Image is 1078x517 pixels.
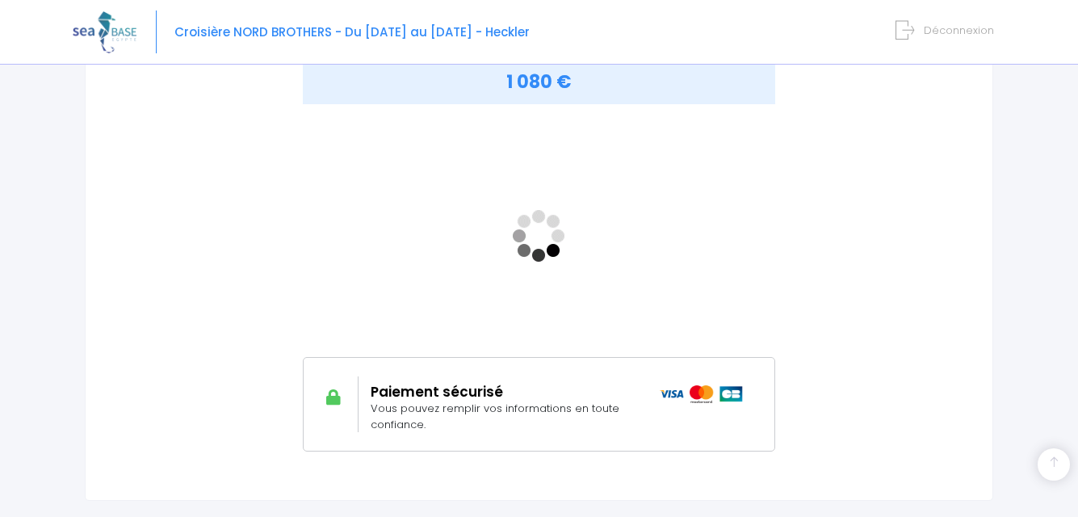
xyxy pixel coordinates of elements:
span: Déconnexion [924,23,994,38]
h2: Paiement sécurisé [371,384,635,400]
iframe: <!-- //required --> [303,115,775,357]
img: icons_paiement_securise@2x.png [660,385,744,404]
span: 1 080 € [506,69,572,95]
span: Vous pouvez remplir vos informations en toute confiance. [371,401,619,432]
span: Croisière NORD BROTHERS - Du [DATE] au [DATE] - Heckler [174,23,530,40]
